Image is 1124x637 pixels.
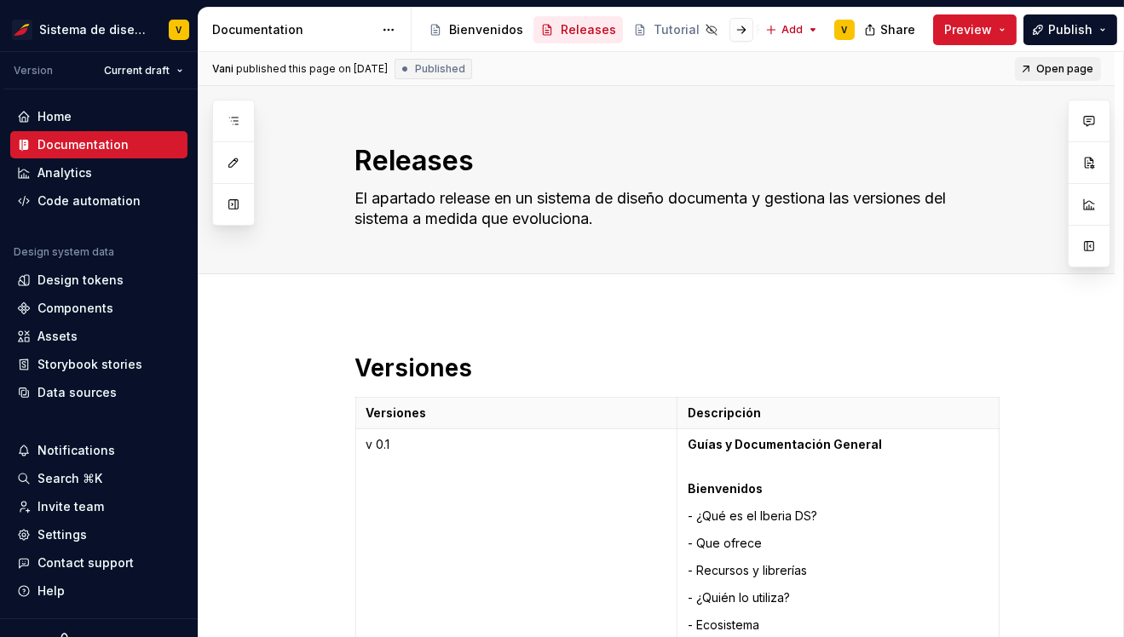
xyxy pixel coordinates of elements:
div: Bienvenidos [449,21,523,38]
div: Documentation [37,136,129,153]
div: published this page on [DATE] [236,62,388,76]
p: Versiones [366,405,666,422]
textarea: El apartado release en un sistema de diseño documenta y gestiona las versiones del sistema a medi... [352,185,996,232]
div: Documentation [212,21,373,38]
span: Share [880,21,915,38]
div: Code automation [37,192,141,209]
a: Tutorial [626,16,725,43]
div: V [176,23,182,37]
button: Current draft [96,59,191,83]
span: Published [415,62,465,76]
div: Page tree [422,13,757,47]
span: Vani [212,62,233,76]
button: Notifications [10,437,187,464]
button: Share [856,14,926,45]
div: Releases [561,21,616,38]
p: - Recursos y librerías [688,562,989,579]
a: Bienvenidos [422,16,530,43]
button: Help [10,577,187,605]
a: Settings [10,521,187,548]
strong: Guías y Documentación General [688,437,882,451]
p: - Ecosistema [688,617,989,634]
div: Components [37,300,113,317]
div: Storybook stories [37,356,142,373]
p: - ¿Quién lo utiliza? [688,589,989,606]
strong: Bienvenidos [688,481,763,496]
p: v 0.1 [366,436,666,453]
div: Design tokens [37,272,124,289]
div: Analytics [37,164,92,181]
p: Descripción [688,405,989,422]
a: Storybook stories [10,351,187,378]
a: Home [10,103,187,130]
a: Open page [1015,57,1101,81]
p: - ¿Qué es el Iberia DS? [688,508,989,525]
span: Add [781,23,803,37]
button: Sistema de diseño IberiaV [3,11,194,48]
img: 55604660-494d-44a9-beb2-692398e9940a.png [12,20,32,40]
div: Search ⌘K [37,470,102,487]
button: Contact support [10,549,187,577]
a: Components [10,295,187,322]
a: Releases [533,16,623,43]
div: Tutorial [654,21,700,38]
div: V [842,23,848,37]
p: - Que ofrece [688,535,989,552]
textarea: Releases [352,141,996,181]
a: Design tokens [10,267,187,294]
a: Code automation [10,187,187,215]
div: Version [14,64,53,77]
div: Help [37,582,65,600]
span: Open page [1036,62,1093,76]
button: Publish [1023,14,1117,45]
span: Preview [944,21,992,38]
span: Publish [1048,21,1092,38]
span: Current draft [104,64,170,77]
button: Add [760,18,824,42]
button: Preview [933,14,1017,45]
div: Home [37,108,72,125]
div: Sistema de diseño Iberia [39,21,148,38]
div: Assets [37,328,78,345]
a: Documentation [10,131,187,158]
div: Invite team [37,498,104,515]
a: Analytics [10,159,187,187]
a: Invite team [10,493,187,520]
div: Contact support [37,554,134,571]
button: Search ⌘K [10,465,187,492]
div: Notifications [37,442,115,459]
div: Design system data [14,245,114,259]
div: Settings [37,526,87,543]
a: Data sources [10,379,187,406]
div: Data sources [37,384,117,401]
a: Assets [10,323,187,350]
h1: Versiones [355,353,1000,383]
